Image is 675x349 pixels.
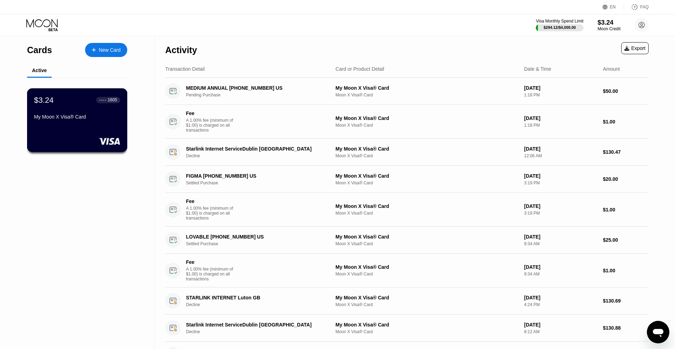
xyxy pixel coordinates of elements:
div: Fee [186,110,235,116]
div: FeeA 1.00% fee (minimum of $1.00) is charged on all transactionsMy Moon X Visa® CardMoon X Visa® ... [165,105,649,139]
div: FIGMA [PHONE_NUMBER] USSettled PurchaseMy Moon X Visa® CardMoon X Visa® Card[DATE]3:19 PM$20.00 [165,166,649,193]
div: Active [32,68,47,73]
div: [DATE] [524,173,597,179]
div: [DATE] [524,85,597,91]
div: Visa Monthly Spend Limit [536,19,583,24]
div: Card or Product Detail [335,66,384,72]
div: [DATE] [524,115,597,121]
div: $3.24 [598,19,621,26]
div: Export [624,45,645,51]
div: $1.00 [603,268,649,273]
div: 9:34 AM [524,241,597,246]
div: [DATE] [524,295,597,300]
div: 1:18 PM [524,123,597,128]
div: Fee [186,198,235,204]
div: My Moon X Visa® Card [335,264,518,270]
div: 1:18 PM [524,93,597,97]
div: $3.24● ● ● ●1605My Moon X Visa® Card [27,89,127,152]
div: Moon X Visa® Card [335,329,518,334]
div: Moon X Visa® Card [335,123,518,128]
div: Pending Purchase [186,93,334,97]
div: Moon Credit [598,26,621,31]
div: A 1.00% fee (minimum of $1.00) is charged on all transactions [186,118,239,133]
div: Starlink Internet ServiceDublin [GEOGRAPHIC_DATA] [186,322,324,328]
div: [DATE] [524,203,597,209]
div: FIGMA [PHONE_NUMBER] US [186,173,324,179]
div: Decline [186,153,334,158]
div: Cards [27,45,52,55]
div: [DATE] [524,322,597,328]
div: FAQ [624,4,649,11]
div: 12:06 AM [524,153,597,158]
div: $1.00 [603,207,649,212]
div: My Moon X Visa® Card [34,114,120,120]
div: Moon X Visa® Card [335,180,518,185]
div: MEDIUM ANNUAL [PHONE_NUMBER] US [186,85,324,91]
div: Decline [186,302,334,307]
div: Export [621,42,649,54]
div: 1605 [108,97,117,102]
div: New Card [99,47,121,53]
div: Moon X Visa® Card [335,93,518,97]
div: Moon X Visa® Card [335,153,518,158]
div: Starlink Internet ServiceDublin [GEOGRAPHIC_DATA] [186,146,324,152]
div: FAQ [640,5,649,9]
div: $3.24 [34,95,54,104]
div: My Moon X Visa® Card [335,234,518,240]
div: Transaction Detail [165,66,205,72]
div: Amount [603,66,620,72]
div: Moon X Visa® Card [335,302,518,307]
div: A 1.00% fee (minimum of $1.00) is charged on all transactions [186,206,239,221]
div: LOVABLE [PHONE_NUMBER] USSettled PurchaseMy Moon X Visa® CardMoon X Visa® Card[DATE]9:34 AM$25.00 [165,227,649,254]
div: ● ● ● ● [99,99,107,101]
div: Fee [186,259,235,265]
div: Settled Purchase [186,180,334,185]
div: Starlink Internet ServiceDublin [GEOGRAPHIC_DATA]DeclineMy Moon X Visa® CardMoon X Visa® Card[DAT... [165,139,649,166]
div: My Moon X Visa® Card [335,85,518,91]
div: Visa Monthly Spend Limit$294.12/$4,000.00 [536,19,583,31]
div: Settled Purchase [186,241,334,246]
div: Date & Time [524,66,551,72]
div: Decline [186,329,334,334]
div: EN [603,4,624,11]
div: [DATE] [524,234,597,240]
div: $1.00 [603,119,649,125]
div: $3.24Moon Credit [598,19,621,31]
div: Moon X Visa® Card [335,272,518,277]
div: A 1.00% fee (minimum of $1.00) is charged on all transactions [186,267,239,281]
div: My Moon X Visa® Card [335,295,518,300]
div: STARLINK INTERNET Luton GB [186,295,324,300]
div: My Moon X Visa® Card [335,115,518,121]
iframe: Button to launch messaging window [647,321,669,343]
div: My Moon X Visa® Card [335,146,518,152]
div: $20.00 [603,176,649,182]
div: Starlink Internet ServiceDublin [GEOGRAPHIC_DATA]DeclineMy Moon X Visa® CardMoon X Visa® Card[DAT... [165,315,649,342]
div: New Card [85,43,127,57]
div: $294.12 / $4,000.00 [544,25,576,30]
div: [DATE] [524,146,597,152]
div: FeeA 1.00% fee (minimum of $1.00) is charged on all transactionsMy Moon X Visa® CardMoon X Visa® ... [165,193,649,227]
div: FeeA 1.00% fee (minimum of $1.00) is charged on all transactionsMy Moon X Visa® CardMoon X Visa® ... [165,254,649,287]
div: My Moon X Visa® Card [335,322,518,328]
div: LOVABLE [PHONE_NUMBER] US [186,234,324,240]
div: MEDIUM ANNUAL [PHONE_NUMBER] USPending PurchaseMy Moon X Visa® CardMoon X Visa® Card[DATE]1:18 PM... [165,78,649,105]
div: My Moon X Visa® Card [335,203,518,209]
div: $50.00 [603,88,649,94]
div: 4:24 PM [524,302,597,307]
div: $130.47 [603,149,649,155]
div: EN [610,5,616,9]
div: 3:19 PM [524,180,597,185]
div: 3:19 PM [524,211,597,216]
div: My Moon X Visa® Card [335,173,518,179]
div: $130.69 [603,298,649,304]
div: [DATE] [524,264,597,270]
div: Moon X Visa® Card [335,241,518,246]
div: $25.00 [603,237,649,243]
div: 8:12 AM [524,329,597,334]
div: $130.88 [603,325,649,331]
div: STARLINK INTERNET Luton GBDeclineMy Moon X Visa® CardMoon X Visa® Card[DATE]4:24 PM$130.69 [165,287,649,315]
div: 9:34 AM [524,272,597,277]
div: Activity [165,45,197,55]
div: Moon X Visa® Card [335,211,518,216]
